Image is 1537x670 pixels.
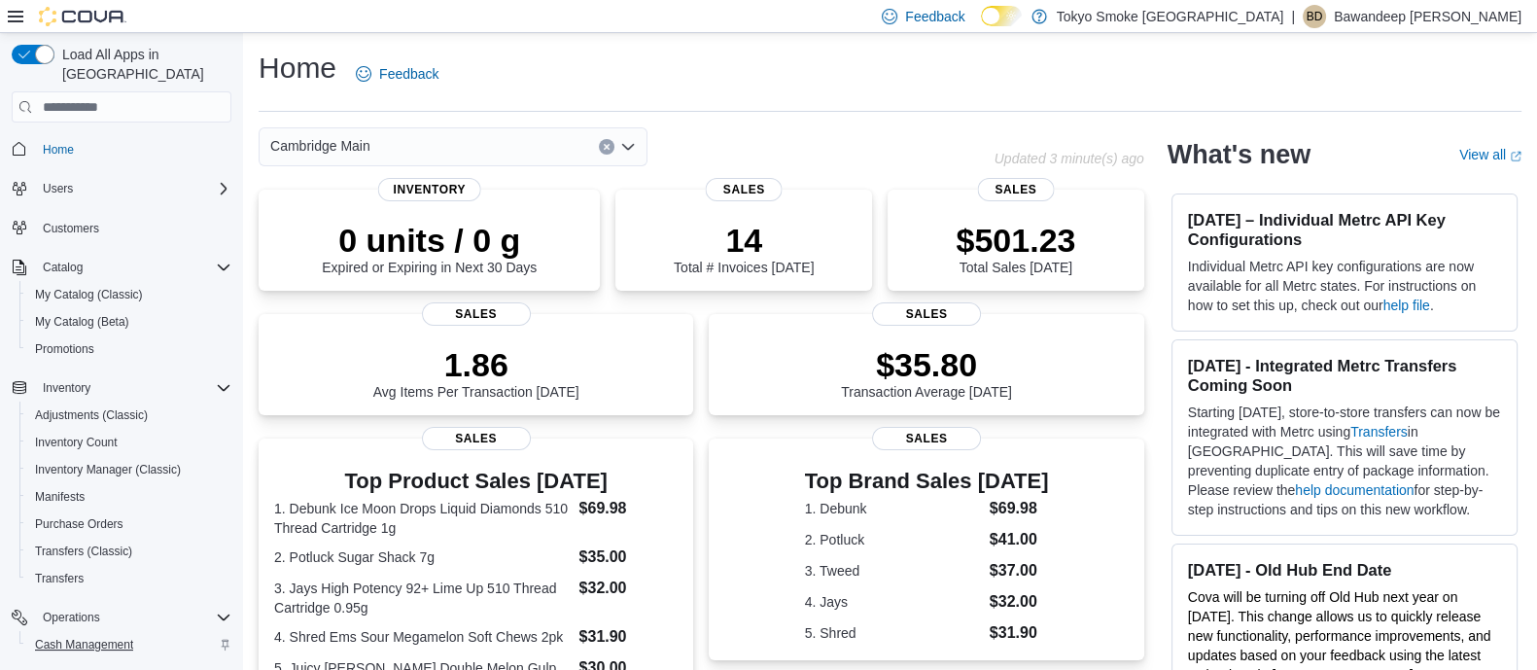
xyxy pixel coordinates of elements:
a: Adjustments (Classic) [27,404,156,427]
span: Catalog [35,256,231,279]
span: Inventory Manager (Classic) [27,458,231,481]
span: Manifests [35,489,85,505]
span: Sales [872,302,981,326]
span: Feedback [905,7,964,26]
div: Bawandeep Dhesi [1303,5,1326,28]
span: Inventory Count [35,435,118,450]
div: Total Sales [DATE] [956,221,1075,275]
dt: 3. Jays High Potency 92+ Lime Up 510 Thread Cartridge 0.95g [274,579,572,617]
span: Inventory [43,380,90,396]
span: Feedback [379,64,438,84]
div: Avg Items Per Transaction [DATE] [373,345,579,400]
button: Operations [35,606,108,629]
dt: 4. Shred Ems Sour Megamelon Soft Chews 2pk [274,627,572,647]
span: Operations [35,606,231,629]
a: View allExternal link [1459,147,1521,162]
dd: $37.00 [990,559,1049,582]
span: My Catalog (Beta) [27,310,231,334]
a: Manifests [27,485,92,509]
span: Customers [35,216,231,240]
button: Operations [4,604,239,631]
span: Adjustments (Classic) [35,407,148,423]
span: Operations [43,610,100,625]
button: Users [35,177,81,200]
a: Feedback [348,54,446,93]
a: Customers [35,217,107,240]
span: Promotions [35,341,94,357]
span: Sales [977,178,1054,201]
p: | [1291,5,1295,28]
span: Manifests [27,485,231,509]
button: Catalog [35,256,90,279]
dt: 5. Shred [805,623,982,643]
button: Promotions [19,335,239,363]
h3: [DATE] - Integrated Metrc Transfers Coming Soon [1188,356,1501,395]
span: Customers [43,221,99,236]
span: Sales [872,427,981,450]
dd: $35.00 [579,546,679,569]
dt: 1. Debunk [805,499,982,518]
span: Home [35,136,231,160]
p: 0 units / 0 g [322,221,537,260]
button: Users [4,175,239,202]
span: Catalog [43,260,83,275]
span: Inventory Count [27,431,231,454]
img: Cova [39,7,126,26]
button: Open list of options [620,139,636,155]
span: Inventory [377,178,481,201]
h3: [DATE] - Old Hub End Date [1188,560,1501,580]
span: Purchase Orders [27,512,231,536]
button: Clear input [599,139,614,155]
a: Transfers (Classic) [27,540,140,563]
dt: 2. Potluck Sugar Shack 7g [274,547,572,567]
div: Transaction Average [DATE] [841,345,1012,400]
button: Transfers [19,565,239,592]
a: Inventory Manager (Classic) [27,458,189,481]
span: Purchase Orders [35,516,123,532]
span: Home [43,142,74,158]
button: Customers [4,214,239,242]
button: Home [4,134,239,162]
span: Sales [706,178,783,201]
a: Inventory Count [27,431,125,454]
dd: $41.00 [990,528,1049,551]
p: Updated 3 minute(s) ago [995,151,1144,166]
span: Sales [422,427,531,450]
h3: Top Brand Sales [DATE] [805,470,1049,493]
button: My Catalog (Classic) [19,281,239,308]
h2: What's new [1168,139,1310,170]
button: Purchase Orders [19,511,239,538]
button: Inventory [4,374,239,402]
a: Transfers [1350,424,1408,440]
p: $501.23 [956,221,1075,260]
a: help file [1383,298,1430,313]
dt: 4. Jays [805,592,982,612]
svg: External link [1510,151,1521,162]
p: Individual Metrc API key configurations are now available for all Metrc states. For instructions ... [1188,257,1501,315]
a: My Catalog (Classic) [27,283,151,306]
dd: $69.98 [579,497,679,520]
dd: $32.00 [990,590,1049,614]
button: Manifests [19,483,239,511]
button: Inventory Count [19,429,239,456]
span: Users [35,177,231,200]
span: Inventory [35,376,231,400]
h3: [DATE] – Individual Metrc API Key Configurations [1188,210,1501,249]
h3: Top Product Sales [DATE] [274,470,678,493]
button: Cash Management [19,631,239,658]
dd: $69.98 [990,497,1049,520]
input: Dark Mode [981,6,1022,26]
a: Home [35,138,82,161]
dd: $31.90 [579,625,679,649]
button: My Catalog (Beta) [19,308,239,335]
p: Tokyo Smoke [GEOGRAPHIC_DATA] [1057,5,1284,28]
p: 1.86 [373,345,579,384]
span: Users [43,181,73,196]
dt: 3. Tweed [805,561,982,581]
span: Sales [422,302,531,326]
span: My Catalog (Classic) [27,283,231,306]
span: Load All Apps in [GEOGRAPHIC_DATA] [54,45,231,84]
button: Adjustments (Classic) [19,402,239,429]
a: Promotions [27,337,102,361]
span: Cambridge Main [270,134,370,158]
